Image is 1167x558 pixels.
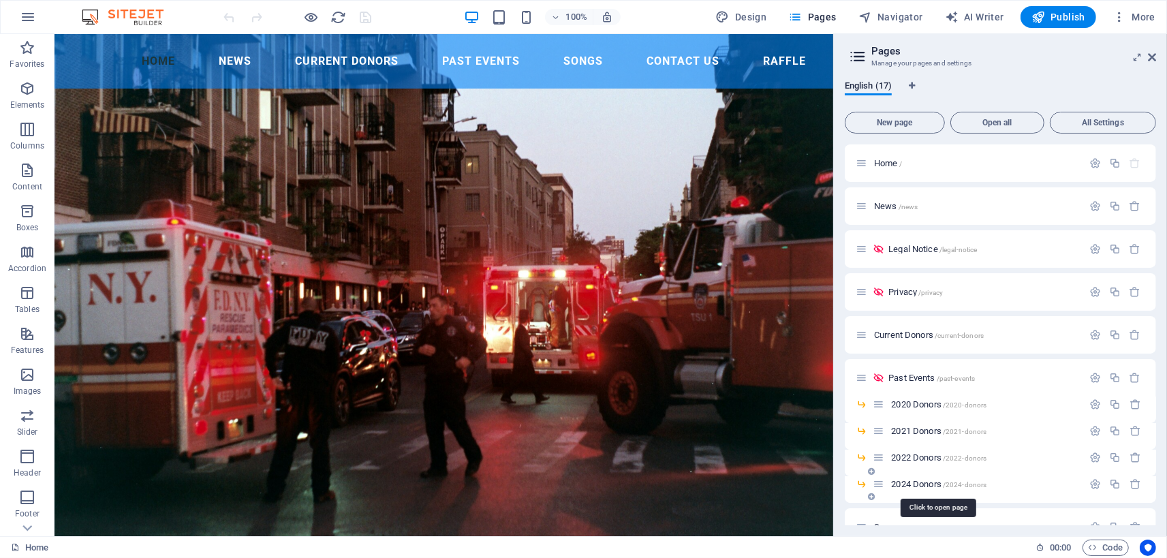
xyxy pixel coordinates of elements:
[1130,372,1141,384] div: Remove
[899,160,902,168] span: /
[891,426,986,436] span: 2021 Donors
[1130,452,1141,463] div: Remove
[1089,521,1101,533] div: Settings
[1109,200,1121,212] div: Duplicate
[1089,478,1101,490] div: Settings
[1109,157,1121,169] div: Duplicate
[1050,112,1156,134] button: All Settings
[1130,425,1141,437] div: Remove
[1130,243,1141,255] div: Remove
[918,289,943,296] span: /privacy
[545,9,593,25] button: 100%
[1083,540,1129,556] button: Code
[1130,286,1141,298] div: Remove
[874,158,902,168] span: Click to open page
[711,6,773,28] div: Design (Ctrl+Alt+Y)
[565,9,587,25] h6: 100%
[11,345,44,356] p: Features
[899,203,918,211] span: /news
[331,10,347,25] i: Reload page
[1130,200,1141,212] div: Remove
[945,10,1004,24] span: AI Writer
[783,6,841,28] button: Pages
[788,10,836,24] span: Pages
[891,452,986,463] span: 2022 Donors
[1130,399,1141,410] div: Remove
[1089,540,1123,556] span: Code
[874,201,918,211] span: Click to open page
[1130,329,1141,341] div: Remove
[943,428,987,435] span: /2021-donors
[870,330,1083,339] div: Current Donors/current-donors
[891,479,986,489] span: 2024 Donors
[10,59,44,69] p: Favorites
[888,373,975,383] span: Click to open page
[1130,521,1141,533] div: Remove
[1031,10,1085,24] span: Publish
[935,332,984,339] span: /current-donors
[8,263,46,274] p: Accordion
[884,373,1083,382] div: Past Events/past-events
[1089,286,1101,298] div: Settings
[901,524,923,531] span: /songs
[888,244,977,254] span: Click to open page
[1089,243,1101,255] div: Settings
[1089,329,1101,341] div: Settings
[887,427,1083,435] div: 2021 Donors/2021-donors
[15,508,40,519] p: Footer
[884,288,1083,296] div: Privacy/privacy
[1089,399,1101,410] div: Settings
[1089,452,1101,463] div: Settings
[10,140,44,151] p: Columns
[943,454,987,462] span: /2022-donors
[1109,329,1121,341] div: Duplicate
[870,159,1083,168] div: Home/
[1089,157,1101,169] div: Settings
[870,202,1083,211] div: News/news
[1109,243,1121,255] div: Duplicate
[1109,521,1121,533] div: Duplicate
[1056,119,1150,127] span: All Settings
[1109,478,1121,490] div: Duplicate
[888,287,943,297] span: Click to open page
[1107,6,1161,28] button: More
[711,6,773,28] button: Design
[871,57,1129,69] h3: Manage your pages and settings
[937,375,976,382] span: /past-events
[330,9,347,25] button: reload
[1109,372,1121,384] div: Duplicate
[17,427,38,437] p: Slider
[1089,200,1101,212] div: Settings
[1112,10,1155,24] span: More
[871,45,1156,57] h2: Pages
[853,6,929,28] button: Navigator
[943,481,987,489] span: /2024-donors
[1109,286,1121,298] div: Duplicate
[1130,478,1141,490] div: Remove
[887,453,1083,462] div: 2022 Donors/2022-donors
[10,99,45,110] p: Elements
[716,10,767,24] span: Design
[845,78,892,97] span: English (17)
[1036,540,1072,556] h6: Session time
[15,304,40,315] p: Tables
[858,10,923,24] span: Navigator
[1021,6,1096,28] button: Publish
[1109,452,1121,463] div: Duplicate
[1089,425,1101,437] div: Settings
[1140,540,1156,556] button: Usercentrics
[845,80,1156,106] div: Language Tabs
[1089,372,1101,384] div: Settings
[943,401,987,409] span: /2020-donors
[887,480,1083,489] div: 2024 Donors/2024-donors
[14,467,41,478] p: Header
[12,181,42,192] p: Content
[851,119,939,127] span: New page
[884,245,1083,253] div: Legal Notice/legal-notice
[78,9,181,25] img: Editor Logo
[1050,540,1071,556] span: 00 00
[950,112,1044,134] button: Open all
[601,11,613,23] i: On resize automatically adjust zoom level to fit chosen device.
[14,386,42,397] p: Images
[939,6,1010,28] button: AI Writer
